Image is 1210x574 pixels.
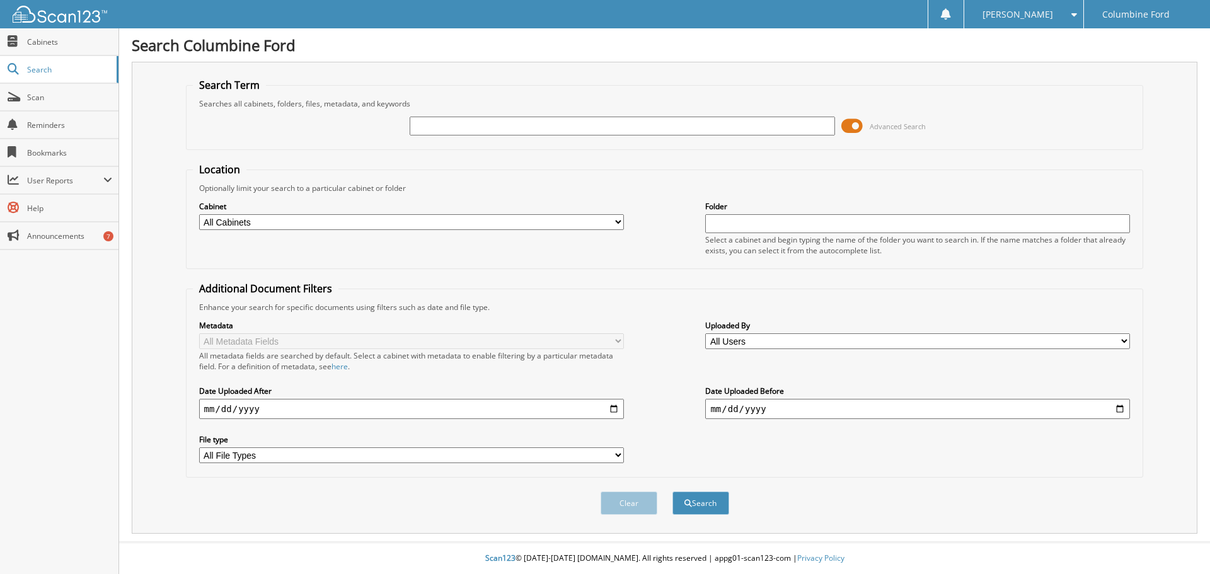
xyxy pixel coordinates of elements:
button: Search [672,491,729,515]
input: end [705,399,1130,419]
label: Date Uploaded Before [705,386,1130,396]
input: start [199,399,624,419]
span: Cabinets [27,37,112,47]
div: All metadata fields are searched by default. Select a cabinet with metadata to enable filtering b... [199,350,624,372]
label: Cabinet [199,201,624,212]
div: Searches all cabinets, folders, files, metadata, and keywords [193,98,1137,109]
span: [PERSON_NAME] [982,11,1053,18]
label: File type [199,434,624,445]
a: Privacy Policy [797,553,844,563]
span: Announcements [27,231,112,241]
div: Select a cabinet and begin typing the name of the folder you want to search in. If the name match... [705,234,1130,256]
div: Enhance your search for specific documents using filters such as date and file type. [193,302,1137,313]
legend: Search Term [193,78,266,92]
span: Reminders [27,120,112,130]
img: scan123-logo-white.svg [13,6,107,23]
span: User Reports [27,175,103,186]
div: 7 [103,231,113,241]
span: Help [27,203,112,214]
label: Date Uploaded After [199,386,624,396]
div: Optionally limit your search to a particular cabinet or folder [193,183,1137,193]
label: Metadata [199,320,624,331]
div: © [DATE]-[DATE] [DOMAIN_NAME]. All rights reserved | appg01-scan123-com | [119,543,1210,574]
span: Search [27,64,110,75]
span: Advanced Search [870,122,926,131]
a: here [331,361,348,372]
span: Bookmarks [27,147,112,158]
span: Columbine Ford [1102,11,1170,18]
label: Uploaded By [705,320,1130,331]
legend: Additional Document Filters [193,282,338,296]
label: Folder [705,201,1130,212]
span: Scan123 [485,553,516,563]
span: Scan [27,92,112,103]
h1: Search Columbine Ford [132,35,1197,55]
button: Clear [601,491,657,515]
legend: Location [193,163,246,176]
